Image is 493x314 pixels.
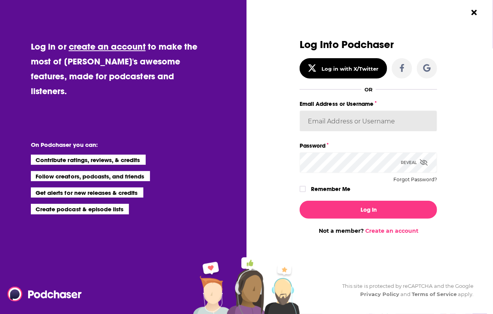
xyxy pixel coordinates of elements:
button: Close Button [467,5,482,20]
img: Podchaser - Follow, Share and Rate Podcasts [7,287,82,302]
a: Podchaser - Follow, Share and Rate Podcasts [7,287,76,302]
input: Email Address or Username [300,111,437,132]
div: This site is protected by reCAPTCHA and the Google and apply. [336,282,473,298]
div: Reveal [401,152,428,173]
li: Follow creators, podcasts, and friends [31,171,150,181]
div: Log in with X/Twitter [322,66,379,72]
div: OR [364,86,373,93]
li: Contribute ratings, reviews, & credits [31,155,146,165]
div: Not a member? [300,227,437,234]
a: Privacy Policy [361,291,400,297]
a: create an account [69,41,146,52]
button: Forgot Password? [393,177,437,182]
label: Remember Me [311,184,350,194]
label: Email Address or Username [300,99,437,109]
li: Get alerts for new releases & credits [31,187,143,198]
button: Log in with X/Twitter [300,58,387,78]
a: Terms of Service [412,291,457,297]
label: Password [300,141,437,151]
li: Create podcast & episode lists [31,204,129,214]
a: Create an account [365,227,418,234]
li: On Podchaser you can: [31,141,187,148]
h3: Log Into Podchaser [300,39,437,50]
button: Log In [300,201,437,219]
